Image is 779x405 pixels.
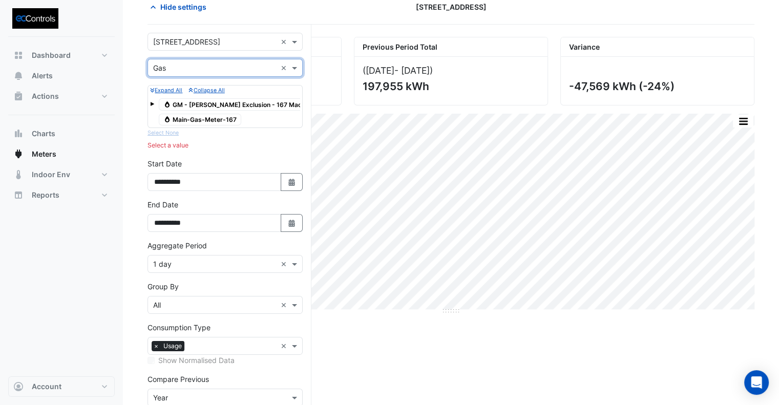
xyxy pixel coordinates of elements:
[32,190,59,200] span: Reports
[148,240,207,251] label: Aggregate Period
[163,100,171,108] fa-icon: Gas
[32,50,71,60] span: Dashboard
[8,45,115,66] button: Dashboard
[148,158,182,169] label: Start Date
[281,36,289,47] span: Clear
[150,87,182,94] small: Expand All
[8,164,115,185] button: Indoor Env
[744,370,769,395] div: Open Intercom Messenger
[287,219,297,227] fa-icon: Select Date
[8,66,115,86] button: Alerts
[363,80,537,93] div: 197,955 kWh
[148,322,210,333] label: Consumption Type
[160,2,206,12] span: Hide settings
[152,341,161,351] span: ×
[281,340,289,351] span: Clear
[8,86,115,106] button: Actions
[13,129,24,139] app-icon: Charts
[148,355,303,366] div: Select meters or streams to enable normalisation
[32,169,70,180] span: Indoor Env
[148,199,178,210] label: End Date
[13,149,24,159] app-icon: Meters
[8,185,115,205] button: Reports
[281,300,289,310] span: Clear
[363,65,539,76] div: ([DATE] )
[561,37,754,57] div: Variance
[281,259,289,269] span: Clear
[188,87,224,94] small: Collapse All
[569,80,744,93] div: -47,569 kWh (-24%)
[32,91,59,101] span: Actions
[159,114,241,126] span: Main-Gas-Meter-167
[32,149,56,159] span: Meters
[161,341,184,351] span: Usage
[159,98,325,111] span: GM - [PERSON_NAME] Exclusion - 167 Macquarie
[148,281,179,292] label: Group By
[13,71,24,81] app-icon: Alerts
[188,86,224,95] button: Collapse All
[148,141,303,150] div: Select a value
[394,65,430,76] span: - [DATE]
[354,37,548,57] div: Previous Period Total
[733,115,753,127] button: More Options
[32,381,61,392] span: Account
[8,376,115,397] button: Account
[281,62,289,73] span: Clear
[13,50,24,60] app-icon: Dashboard
[163,116,171,123] fa-icon: Gas
[32,71,53,81] span: Alerts
[416,2,487,12] span: [STREET_ADDRESS]
[150,86,182,95] button: Expand All
[287,178,297,186] fa-icon: Select Date
[12,8,58,29] img: Company Logo
[8,144,115,164] button: Meters
[148,374,209,385] label: Compare Previous
[8,123,115,144] button: Charts
[13,190,24,200] app-icon: Reports
[13,169,24,180] app-icon: Indoor Env
[13,91,24,101] app-icon: Actions
[32,129,55,139] span: Charts
[158,355,235,366] label: Show Normalised Data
